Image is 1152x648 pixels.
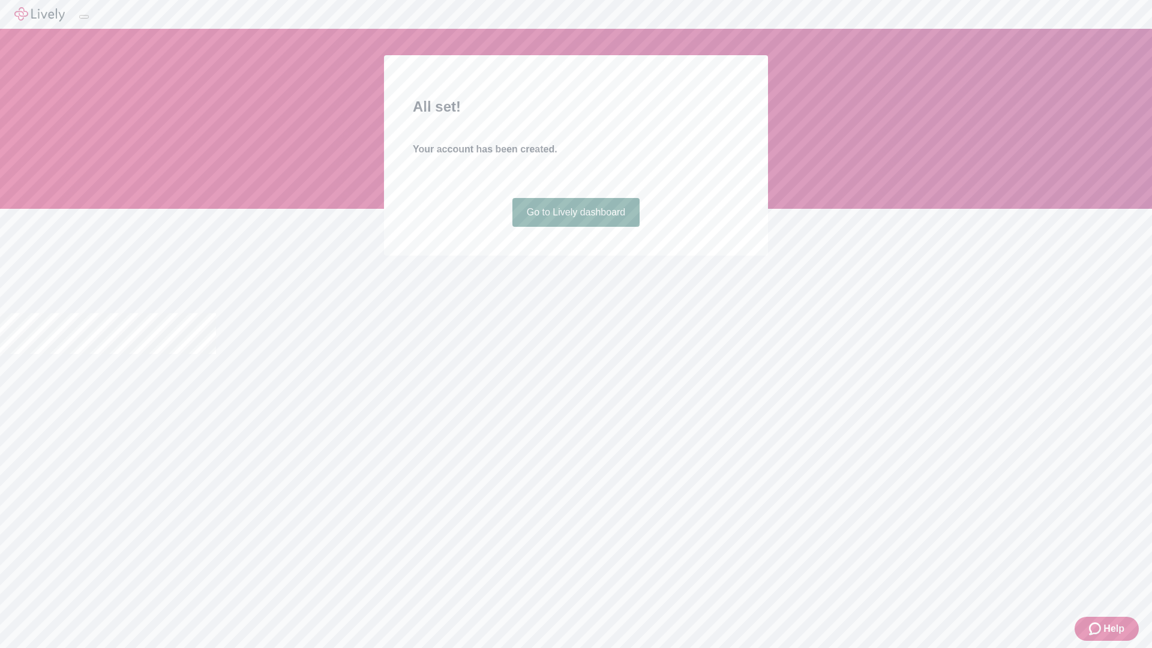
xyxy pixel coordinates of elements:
[413,142,739,157] h4: Your account has been created.
[14,7,65,22] img: Lively
[1075,617,1139,641] button: Zendesk support iconHelp
[512,198,640,227] a: Go to Lively dashboard
[1089,622,1103,636] svg: Zendesk support icon
[413,96,739,118] h2: All set!
[1103,622,1124,636] span: Help
[79,15,89,19] button: Log out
